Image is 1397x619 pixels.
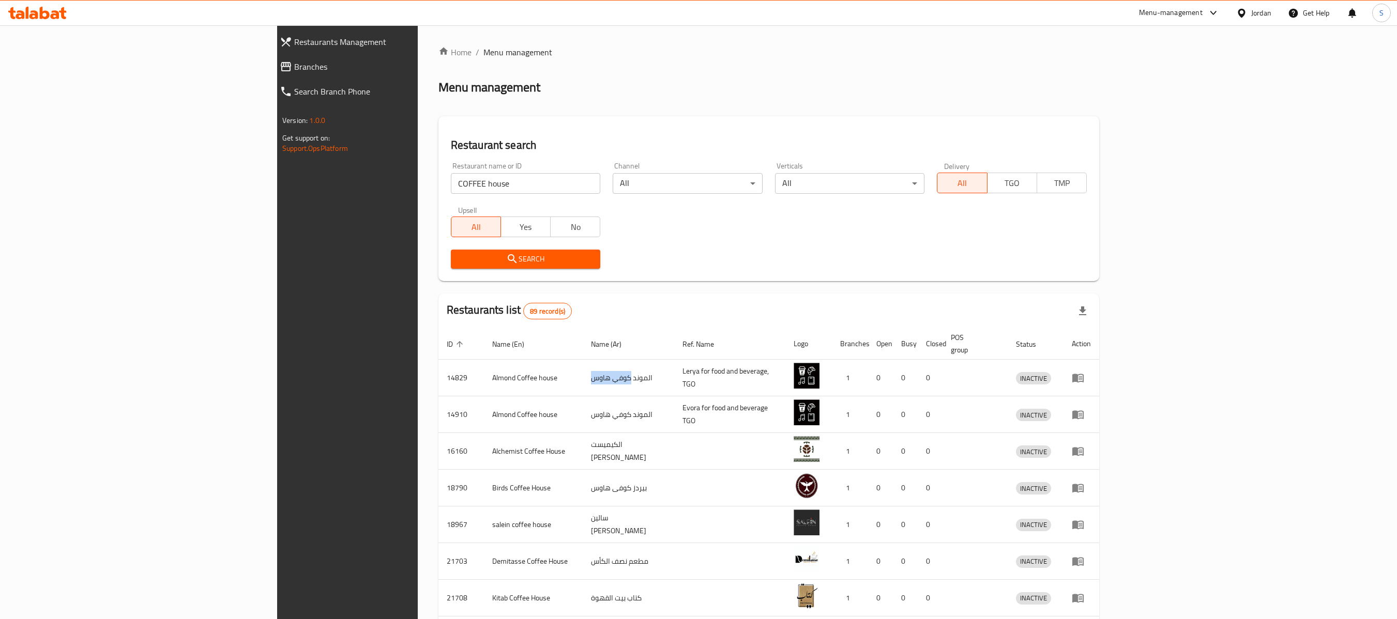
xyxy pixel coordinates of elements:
[271,54,510,79] a: Branches
[785,328,832,360] th: Logo
[583,360,674,396] td: الموند كوفي هاوس
[271,79,510,104] a: Search Branch Phone
[1072,482,1091,494] div: Menu
[484,433,583,470] td: Alchemist Coffee House
[918,506,943,543] td: 0
[868,396,893,433] td: 0
[868,506,893,543] td: 0
[918,433,943,470] td: 0
[483,46,552,58] span: Menu management
[893,470,918,506] td: 0
[1379,7,1384,19] span: S
[294,85,502,98] span: Search Branch Phone
[794,436,819,462] img: Alchemist Coffee House
[451,173,601,194] input: Search for restaurant name or ID..
[1016,519,1051,531] div: INACTIVE
[1016,592,1051,604] span: INACTIVE
[951,331,995,356] span: POS group
[682,338,727,350] span: Ref. Name
[500,216,551,237] button: Yes
[987,173,1037,193] button: TGO
[794,546,819,572] img: Demitasse Coffee House
[1041,176,1083,191] span: TMP
[775,173,925,194] div: All
[1016,372,1051,384] div: INACTIVE
[1072,592,1091,604] div: Menu
[583,396,674,433] td: الموند كوفي هاوس
[832,360,868,396] td: 1
[282,114,308,127] span: Version:
[893,433,918,470] td: 0
[524,306,571,316] span: 89 record(s)
[1251,7,1271,19] div: Jordan
[918,543,943,580] td: 0
[294,60,502,73] span: Branches
[1072,445,1091,457] div: Menu
[918,396,943,433] td: 0
[832,328,868,360] th: Branches
[1072,408,1091,421] div: Menu
[944,162,970,169] label: Delivery
[1072,372,1091,384] div: Menu
[583,433,674,470] td: الكيميست [PERSON_NAME]
[613,173,763,194] div: All
[893,396,918,433] td: 0
[484,470,583,506] td: Birds Coffee House
[1016,373,1051,384] span: INACTIVE
[893,506,918,543] td: 0
[893,328,918,360] th: Busy
[282,131,330,145] span: Get support on:
[1072,518,1091,531] div: Menu
[455,220,497,235] span: All
[893,580,918,616] td: 0
[1016,592,1051,605] div: INACTIVE
[794,363,819,389] img: Almond Coffee house
[868,580,893,616] td: 0
[294,36,502,48] span: Restaurants Management
[832,543,868,580] td: 1
[583,470,674,506] td: بيردز كوفى هاوس
[583,506,674,543] td: سالين [PERSON_NAME]
[484,580,583,616] td: Kitab Coffee House
[1070,299,1095,323] div: Export file
[1016,555,1051,567] span: INACTIVE
[1016,338,1050,350] span: Status
[893,543,918,580] td: 0
[451,137,1087,153] h2: Restaurant search
[1072,555,1091,567] div: Menu
[438,79,540,96] h2: Menu management
[505,220,546,235] span: Yes
[794,509,819,535] img: salein coffee house
[832,580,868,616] td: 1
[451,216,501,237] button: All
[484,360,583,396] td: Almond Coffee house
[992,176,1033,191] span: TGO
[1016,409,1051,421] div: INACTIVE
[282,142,348,155] a: Support.OpsPlatform
[1016,482,1051,494] div: INACTIVE
[458,206,477,213] label: Upsell
[1139,7,1203,19] div: Menu-management
[484,506,583,543] td: salein coffee house
[451,250,601,269] button: Search
[918,328,943,360] th: Closed
[794,583,819,609] img: Kitab Coffee House
[674,360,786,396] td: Lerya for food and beverage, TGO
[555,220,596,235] span: No
[438,46,1099,58] nav: breadcrumb
[794,473,819,499] img: Birds Coffee House
[942,176,983,191] span: All
[309,114,325,127] span: 1.0.0
[484,396,583,433] td: Almond Coffee house
[868,328,893,360] th: Open
[583,580,674,616] td: كتاب بيت القهوة
[550,216,600,237] button: No
[1016,445,1051,458] div: INACTIVE
[1016,483,1051,494] span: INACTIVE
[583,543,674,580] td: مطعم نصف الكأس
[1016,519,1051,531] span: INACTIVE
[459,253,593,266] span: Search
[868,433,893,470] td: 0
[832,506,868,543] td: 1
